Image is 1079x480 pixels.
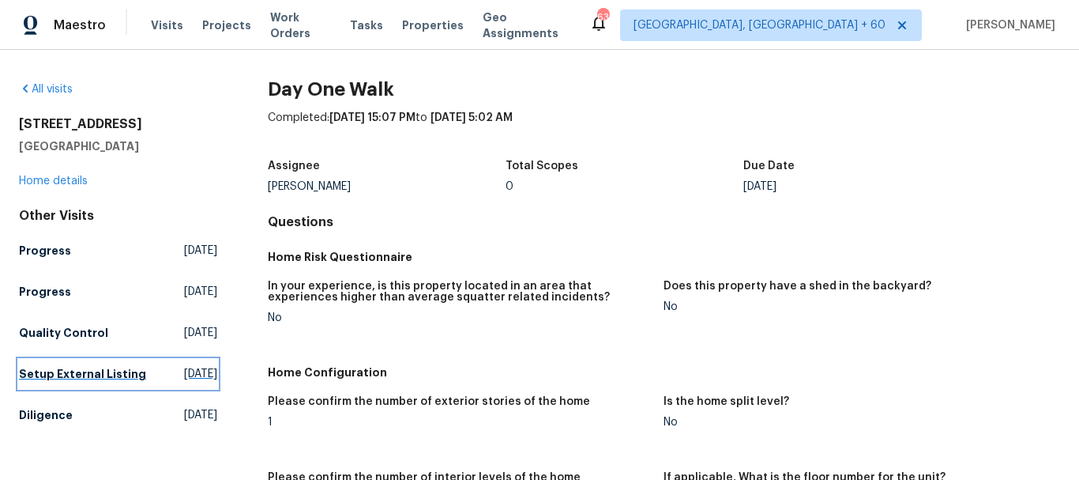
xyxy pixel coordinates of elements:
[202,17,251,33] span: Projects
[268,181,506,192] div: [PERSON_NAME]
[19,401,217,429] a: Diligence[DATE]
[743,181,981,192] div: [DATE]
[268,161,320,172] h5: Assignee
[184,284,217,300] span: [DATE]
[19,243,71,259] h5: Progress
[743,161,795,172] h5: Due Date
[19,319,217,347] a: Quality Control[DATE]
[268,249,1060,265] h5: Home Risk Questionnaire
[19,176,88,187] a: Home details
[19,284,71,300] h5: Progress
[268,110,1060,151] div: Completed: to
[664,417,1047,428] div: No
[664,301,1047,312] div: No
[268,81,1060,97] h2: Day One Walk
[19,278,217,306] a: Progress[DATE]
[268,396,590,407] h5: Please confirm the number of exterior stories of the home
[350,20,383,31] span: Tasks
[151,17,183,33] span: Visits
[19,84,73,95] a: All visits
[19,116,217,132] h2: [STREET_ADDRESS]
[270,9,331,41] span: Work Orders
[19,236,217,265] a: Progress[DATE]
[184,243,217,259] span: [DATE]
[184,407,217,423] span: [DATE]
[268,365,1060,380] h5: Home Configuration
[19,407,73,423] h5: Diligence
[483,9,570,41] span: Geo Assignments
[268,417,652,428] div: 1
[19,360,217,388] a: Setup External Listing[DATE]
[960,17,1055,33] span: [PERSON_NAME]
[184,366,217,382] span: [DATE]
[268,214,1060,230] h4: Questions
[664,281,931,292] h5: Does this property have a shed in the backyard?
[184,325,217,341] span: [DATE]
[19,138,217,154] h5: [GEOGRAPHIC_DATA]
[402,17,464,33] span: Properties
[19,366,146,382] h5: Setup External Listing
[19,325,108,341] h5: Quality Control
[19,208,217,224] div: Other Visits
[597,9,608,25] div: 633
[430,112,513,123] span: [DATE] 5:02 AM
[664,396,789,407] h5: Is the home split level?
[329,112,415,123] span: [DATE] 15:07 PM
[268,281,652,303] h5: In your experience, is this property located in an area that experiences higher than average squa...
[506,181,743,192] div: 0
[633,17,885,33] span: [GEOGRAPHIC_DATA], [GEOGRAPHIC_DATA] + 60
[506,161,578,172] h5: Total Scopes
[268,312,652,323] div: No
[54,17,106,33] span: Maestro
